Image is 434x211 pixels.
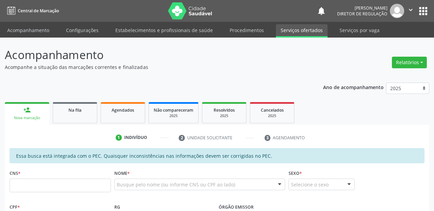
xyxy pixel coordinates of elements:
div: 2025 [154,113,193,118]
button: notifications [317,6,326,16]
button: apps [417,5,429,17]
div: person_add [23,106,31,114]
span: Selecione o sexo [291,181,329,188]
span: Não compareceram [154,107,193,113]
span: Busque pelo nome (ou informe CNS ou CPF ao lado) [117,181,235,188]
p: Acompanhe a situação das marcações correntes e finalizadas [5,64,302,71]
img: img [390,4,404,18]
button:  [404,4,417,18]
a: Serviços ofertados [276,24,328,38]
span: Central de Marcação [18,8,59,14]
div: Essa busca está integrada com o PEC. Quaisquer inconsistências nas informações devem ser corrigid... [10,148,424,163]
div: 2025 [255,113,289,118]
p: Ano de acompanhamento [323,83,384,91]
div: Indivíduo [124,135,147,141]
span: Na fila [68,107,81,113]
div: 1 [116,135,122,141]
a: Configurações [61,24,103,36]
a: Estabelecimentos e profissionais de saúde [111,24,218,36]
span: Agendados [112,107,134,113]
a: Acompanhamento [2,24,54,36]
label: CNS [10,168,21,179]
i:  [407,6,414,14]
div: [PERSON_NAME] [337,5,387,11]
span: Cancelados [261,107,284,113]
span: Diretor de regulação [337,11,387,17]
a: Procedimentos [225,24,269,36]
div: 2025 [207,113,241,118]
div: Nova marcação [10,115,44,121]
a: Serviços por vaga [335,24,384,36]
a: Central de Marcação [5,5,59,16]
label: Nome [114,168,130,179]
p: Acompanhamento [5,46,302,64]
label: Sexo [289,168,302,179]
span: Resolvidos [214,107,235,113]
button: Relatórios [392,57,427,68]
